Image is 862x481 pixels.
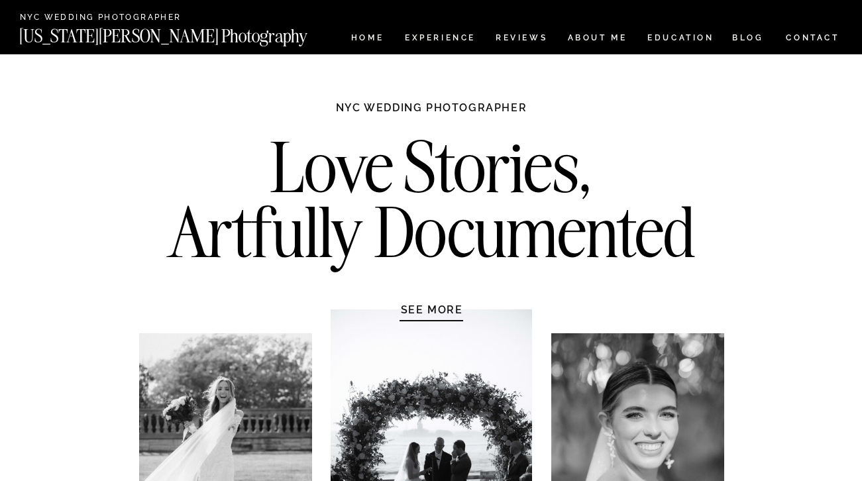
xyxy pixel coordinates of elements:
a: CONTACT [785,30,840,45]
h1: NYC WEDDING PHOTOGRAPHER [307,101,556,127]
h2: Love Stories, Artfully Documented [154,134,710,274]
a: HOME [349,34,386,45]
a: NYC Wedding Photographer [20,13,219,23]
a: EDUCATION [646,34,716,45]
a: ABOUT ME [567,34,627,45]
a: SEE MORE [369,303,495,316]
a: REVIEWS [496,34,545,45]
a: [US_STATE][PERSON_NAME] Photography [19,27,352,38]
a: Experience [405,34,474,45]
a: BLOG [732,34,764,45]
